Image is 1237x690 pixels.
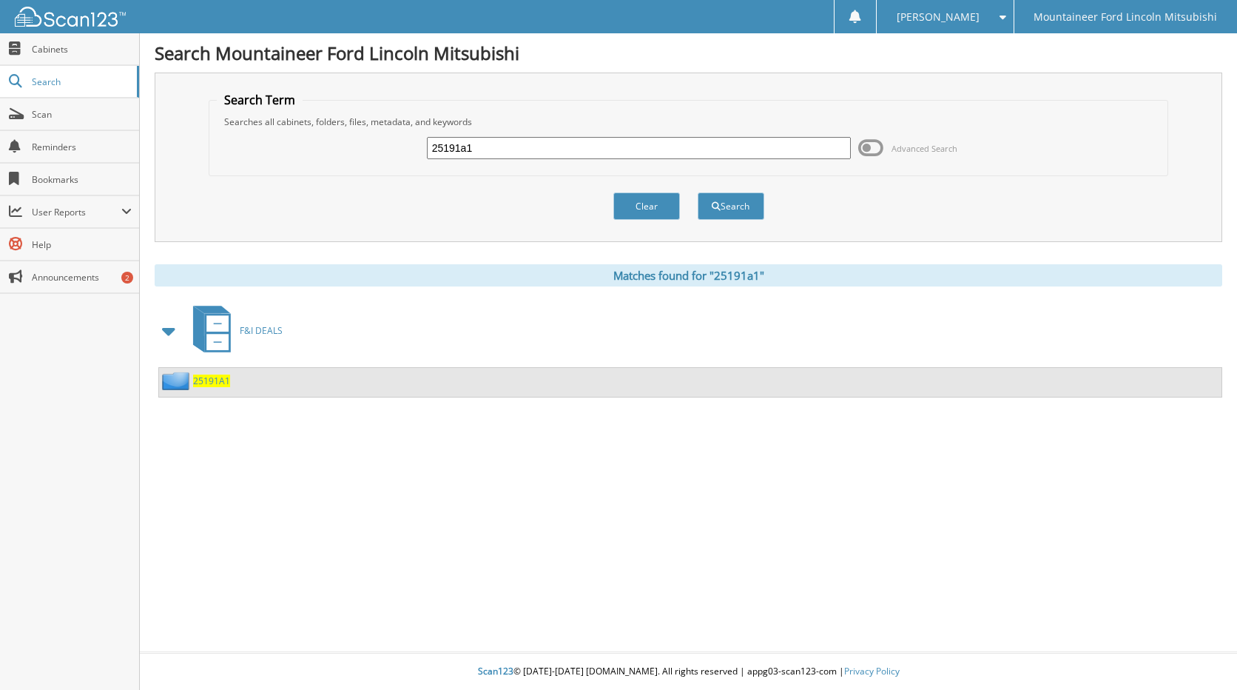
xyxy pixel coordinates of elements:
img: scan123-logo-white.svg [15,7,126,27]
span: [PERSON_NAME] [897,13,980,21]
span: Advanced Search [891,143,957,154]
legend: Search Term [217,92,303,108]
span: Bookmarks [32,173,132,186]
span: Help [32,238,132,251]
img: folder2.png [162,372,193,390]
span: Scan [32,108,132,121]
span: Cabinets [32,43,132,56]
span: Scan123 [478,665,513,677]
span: Mountaineer Ford Lincoln Mitsubishi [1034,13,1217,21]
div: Matches found for "25191a1" [155,264,1222,287]
a: 25191A1 [193,375,230,387]
div: Searches all cabinets, folders, files, metadata, and keywords [217,115,1160,128]
button: Search [698,192,764,220]
span: Reminders [32,141,132,153]
span: Announcements [32,271,132,284]
span: Search [32,76,129,88]
span: F&I DEALS [240,324,283,337]
a: F&I DEALS [184,301,283,360]
h1: Search Mountaineer Ford Lincoln Mitsubishi [155,41,1222,65]
a: Privacy Policy [844,665,900,677]
div: 2 [121,272,133,284]
button: Clear [613,192,680,220]
span: User Reports [32,206,121,218]
div: © [DATE]-[DATE] [DOMAIN_NAME]. All rights reserved | appg03-scan123-com | [140,654,1237,690]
